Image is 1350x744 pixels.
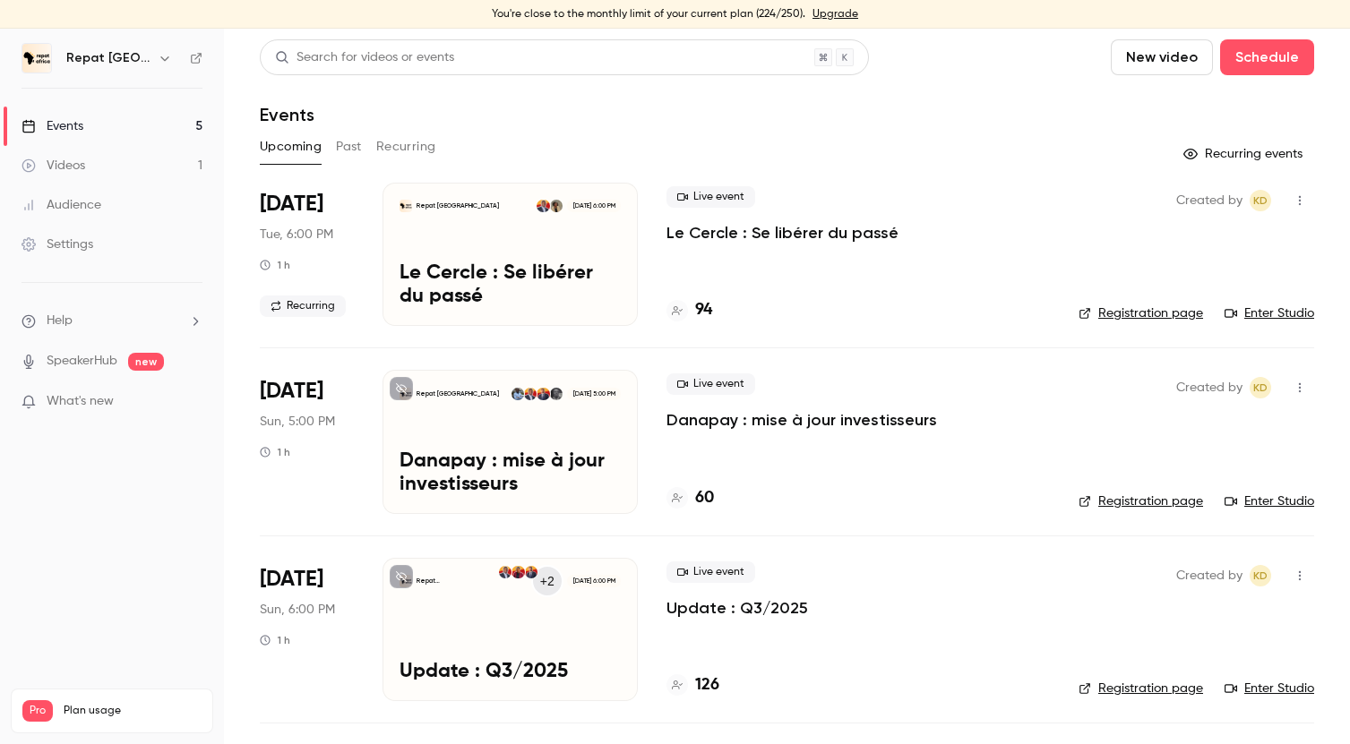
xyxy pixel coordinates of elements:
[1079,304,1203,322] a: Registration page
[666,409,937,431] a: Danapay : mise à jour investisseurs
[1253,190,1268,211] span: KD
[1079,492,1203,510] a: Registration page
[567,388,620,400] span: [DATE] 5:00 PM
[499,566,512,578] img: Kara Diaby
[1225,680,1314,697] a: Enter Studio
[336,133,362,161] button: Past
[47,312,73,330] span: Help
[1253,377,1268,398] span: KD
[666,298,712,322] a: 94
[1111,39,1213,75] button: New video
[1176,190,1243,211] span: Created by
[22,44,51,73] img: Repat Africa
[260,377,323,406] span: [DATE]
[1175,140,1314,168] button: Recurring events
[567,575,620,587] span: [DATE] 6:00 PM
[260,226,333,244] span: Tue, 6:00 PM
[1176,565,1243,586] span: Created by
[260,104,314,125] h1: Events
[66,49,150,67] h6: Repat [GEOGRAPHIC_DATA]
[666,597,808,619] a: Update : Q3/2025
[417,389,499,398] p: Repat [GEOGRAPHIC_DATA]
[260,413,335,431] span: Sun, 5:00 PM
[260,601,335,619] span: Sun, 6:00 PM
[21,157,85,175] div: Videos
[550,200,563,212] img: Oumou Diarisso
[695,486,714,510] h4: 60
[666,186,755,208] span: Live event
[695,298,712,322] h4: 94
[537,388,549,400] img: Mounir Telkass
[1253,565,1268,586] span: KD
[383,183,638,326] a: Le Cercle : Se libérer du passéRepat [GEOGRAPHIC_DATA]Oumou DiarissoKara Diaby[DATE] 6:00 PMLe Ce...
[1176,377,1243,398] span: Created by
[376,133,436,161] button: Recurring
[260,633,290,647] div: 1 h
[47,392,114,411] span: What's new
[666,486,714,510] a: 60
[260,190,323,218] span: [DATE]
[21,196,101,214] div: Audience
[260,558,354,701] div: Sep 28 Sun, 8:00 PM (Europe/Brussels)
[524,388,537,400] img: Kara Diaby
[260,565,323,594] span: [DATE]
[1250,190,1271,211] span: Kara Diaby
[813,7,858,21] a: Upgrade
[550,388,563,400] img: Moussa Dembele
[275,48,454,67] div: Search for videos or events
[1225,492,1314,510] a: Enter Studio
[417,577,498,586] p: Repat [GEOGRAPHIC_DATA]
[666,222,899,244] a: Le Cercle : Se libérer du passé
[400,450,621,497] p: Danapay : mise à jour investisseurs
[128,353,164,371] span: new
[64,704,202,718] span: Plan usage
[666,673,719,697] a: 126
[666,561,755,583] span: Live event
[260,370,354,513] div: Sep 28 Sun, 7:00 PM (Europe/Paris)
[260,445,290,459] div: 1 h
[21,117,83,135] div: Events
[260,258,290,272] div: 1 h
[400,262,621,309] p: Le Cercle : Se libérer du passé
[21,235,93,253] div: Settings
[531,565,563,597] div: +2
[1250,565,1271,586] span: Kara Diaby
[47,352,117,371] a: SpeakerHub
[181,394,202,410] iframe: Noticeable Trigger
[1225,304,1314,322] a: Enter Studio
[695,673,719,697] h4: 126
[525,566,537,578] img: Mounir Telkass
[666,373,755,395] span: Live event
[1250,377,1271,398] span: Kara Diaby
[1079,680,1203,697] a: Registration page
[512,388,524,400] img: Demba Dembele
[22,700,53,722] span: Pro
[567,200,620,212] span: [DATE] 6:00 PM
[260,133,322,161] button: Upcoming
[512,566,524,578] img: Fatoumata Dia
[260,183,354,326] div: Sep 23 Tue, 8:00 PM (Europe/Paris)
[537,200,549,212] img: Kara Diaby
[260,295,346,317] span: Recurring
[400,661,621,684] p: Update : Q3/2025
[1220,39,1314,75] button: Schedule
[417,201,499,210] p: Repat [GEOGRAPHIC_DATA]
[400,200,412,212] img: Le Cercle : Se libérer du passé
[21,312,202,330] li: help-dropdown-opener
[383,558,638,701] a: Update : Q3/2025Repat [GEOGRAPHIC_DATA]+2Mounir TelkassFatoumata DiaKara Diaby[DATE] 6:00 PMUpdat...
[383,370,638,513] a: Danapay : mise à jour investisseursRepat [GEOGRAPHIC_DATA]Moussa DembeleMounir TelkassKara DiabyD...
